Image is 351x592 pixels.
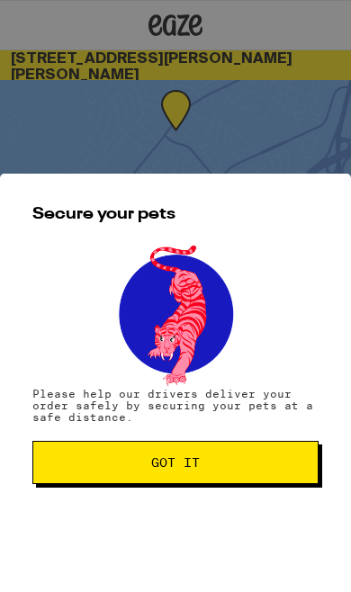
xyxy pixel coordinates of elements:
[32,441,319,484] button: Got it
[13,13,148,31] span: Hi. Need any help?
[151,456,200,469] span: Got it
[32,388,319,423] p: Please help our drivers deliver your order safely by securing your pets at a safe distance.
[102,240,249,388] img: pets
[32,206,319,222] h2: Secure your pets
